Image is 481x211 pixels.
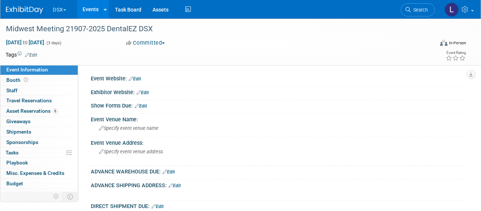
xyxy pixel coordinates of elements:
[6,87,17,93] span: Staff
[6,39,45,46] span: [DATE] [DATE]
[99,125,158,131] span: Specify event venue name
[6,77,29,83] span: Booth
[169,183,181,188] a: Edit
[0,116,78,127] a: Giveaways
[91,201,466,210] div: DIRECT SHIPMENT DUE:
[6,51,37,58] td: Tags
[137,90,149,95] a: Edit
[91,180,466,189] div: ADVANCE SHIPPING ADDRESS:
[6,139,38,145] span: Sponsorships
[91,137,466,147] div: Event Venue Address:
[163,169,175,175] a: Edit
[449,40,466,46] div: In-Person
[399,39,466,50] div: Event Format
[0,189,78,199] a: ROI, Objectives & ROO
[6,180,23,186] span: Budget
[401,3,435,16] a: Search
[124,39,168,47] button: Committed
[6,118,31,124] span: Giveaways
[6,129,31,135] span: Shipments
[22,39,29,45] span: to
[0,158,78,168] a: Playbook
[6,191,56,197] span: ROI, Objectives & ROO
[0,137,78,147] a: Sponsorships
[91,166,466,176] div: ADVANCE WAREHOUSE DUE:
[151,204,164,209] a: Edit
[445,3,459,17] img: Lori Stewart
[0,179,78,189] a: Budget
[411,7,428,13] span: Search
[0,96,78,106] a: Travel Reservations
[6,160,28,166] span: Playbook
[50,192,63,201] td: Personalize Event Tab Strip
[91,87,466,96] div: Exhibitor Website:
[446,51,466,55] div: Event Rating
[0,127,78,137] a: Shipments
[63,192,78,201] td: Toggle Event Tabs
[6,67,48,73] span: Event Information
[52,108,58,114] span: 6
[0,75,78,85] a: Booth
[440,40,448,46] img: Format-Inperson.png
[6,150,19,156] span: Tasks
[0,168,78,178] a: Misc. Expenses & Credits
[99,149,163,154] span: Specify event venue address
[6,97,52,103] span: Travel Reservations
[46,41,61,45] span: (3 days)
[0,148,78,158] a: Tasks
[135,103,147,109] a: Edit
[91,100,466,110] div: Show Forms Due:
[0,65,78,75] a: Event Information
[22,77,29,83] span: Booth not reserved yet
[0,86,78,96] a: Staff
[6,108,58,114] span: Asset Reservations
[25,52,37,58] a: Edit
[0,106,78,116] a: Asset Reservations6
[3,22,427,36] div: Midwest Meeting 21907-2025 DentalEZ DSX
[6,170,64,176] span: Misc. Expenses & Credits
[91,73,466,83] div: Event Website:
[6,6,43,14] img: ExhibitDay
[129,76,141,81] a: Edit
[91,114,466,123] div: Event Venue Name:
